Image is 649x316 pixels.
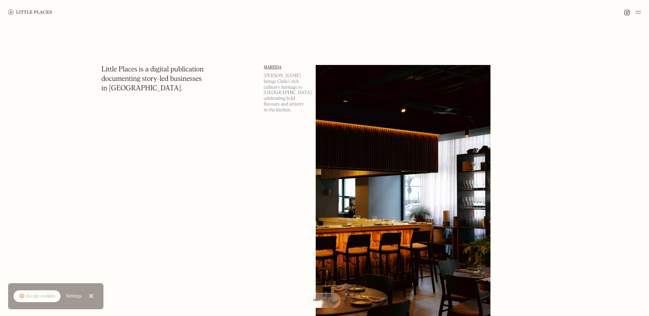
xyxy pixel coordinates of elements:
a: Map view [305,293,341,308]
h1: Little Places is a digital publication documenting story-led businesses in [GEOGRAPHIC_DATA]. [101,65,204,93]
div: 🍪 Accept cookies [19,293,55,300]
a: Mareida [264,65,308,70]
p: [PERSON_NAME] brings Chile’s rich culinary heritage to [GEOGRAPHIC_DATA], celebrating bold flavou... [264,73,308,113]
div: Settings [66,294,82,298]
span: Map view [313,298,333,302]
a: Settings [66,289,82,304]
a: Close Cookie Popup [85,289,98,303]
a: 🍪 Accept cookies [14,290,61,302]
